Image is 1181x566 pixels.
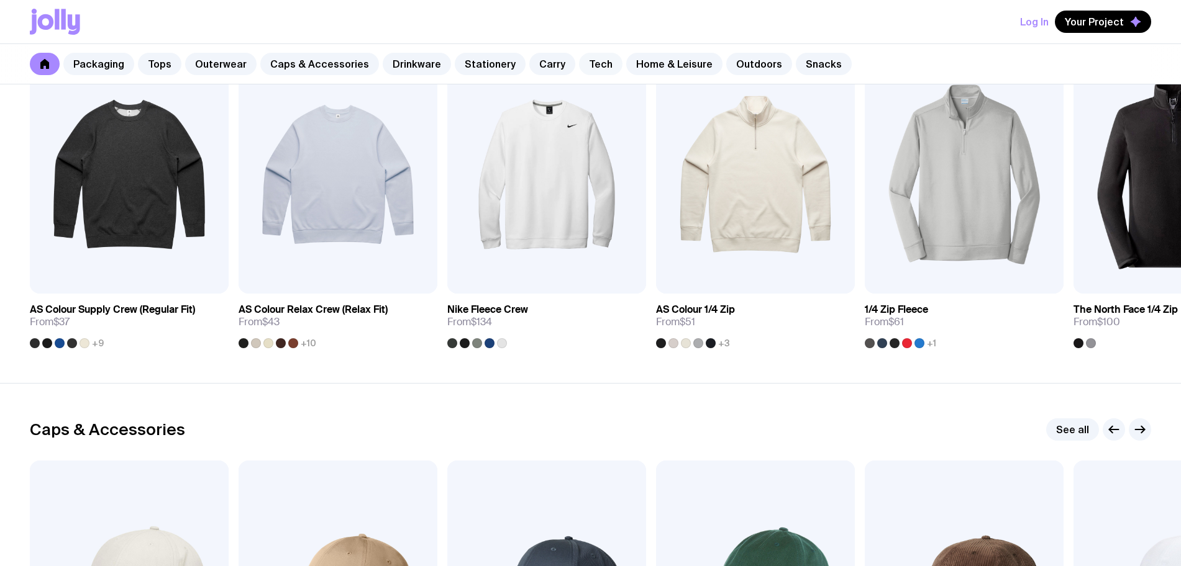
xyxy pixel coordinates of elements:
span: From [656,316,695,328]
span: From [30,316,70,328]
a: AS Colour Supply Crew (Regular Fit)From$37+9 [30,294,229,348]
a: Caps & Accessories [260,53,379,75]
button: Log In [1020,11,1049,33]
a: Stationery [455,53,526,75]
span: $134 [471,315,492,328]
a: Outerwear [185,53,257,75]
a: 1/4 Zip FleeceFrom$61+1 [865,294,1064,348]
a: Home & Leisure [626,53,723,75]
span: $37 [53,315,70,328]
span: +3 [718,338,730,348]
a: Tops [138,53,181,75]
a: Packaging [63,53,134,75]
h3: AS Colour Relax Crew (Relax Fit) [239,303,388,316]
span: Your Project [1065,16,1124,28]
span: +9 [92,338,104,348]
span: $51 [680,315,695,328]
a: AS Colour 1/4 ZipFrom$51+3 [656,294,855,348]
a: Snacks [796,53,852,75]
h3: AS Colour 1/4 Zip [656,303,735,316]
span: $61 [888,315,904,328]
a: Tech [579,53,622,75]
span: +10 [301,338,316,348]
span: From [1074,316,1120,328]
span: $43 [262,315,280,328]
a: Carry [529,53,575,75]
span: +1 [927,338,936,348]
span: From [447,316,492,328]
a: Nike Fleece CrewFrom$134 [447,294,646,348]
a: AS Colour Relax Crew (Relax Fit)From$43+10 [239,294,437,348]
button: Your Project [1055,11,1151,33]
a: Outdoors [726,53,792,75]
a: Drinkware [383,53,451,75]
h3: AS Colour Supply Crew (Regular Fit) [30,303,195,316]
h2: Caps & Accessories [30,420,185,439]
h3: 1/4 Zip Fleece [865,303,928,316]
h3: Nike Fleece Crew [447,303,528,316]
span: $100 [1097,315,1120,328]
span: From [239,316,280,328]
span: From [865,316,904,328]
a: See all [1046,418,1099,441]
